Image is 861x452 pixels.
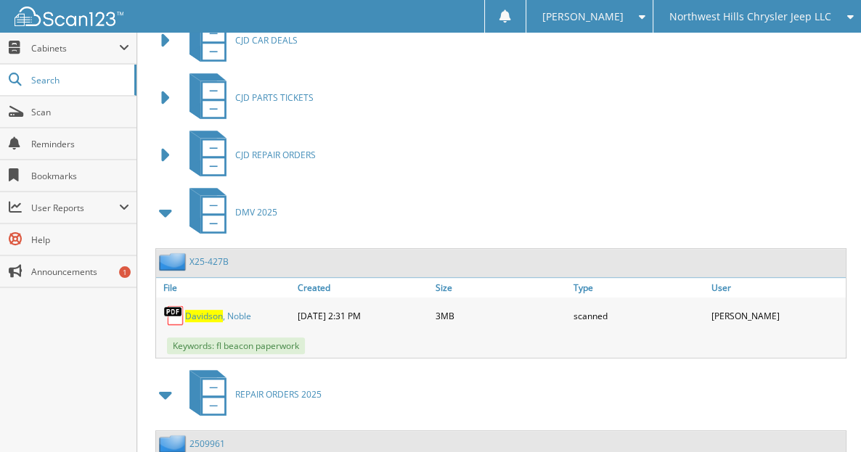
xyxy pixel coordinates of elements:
span: CJD REPAIR ORDERS [235,149,316,161]
div: 1 [119,266,131,278]
a: CJD REPAIR ORDERS [181,126,316,184]
span: CJD PARTS TICKETS [235,91,314,104]
span: CJD CAR DEALS [235,34,298,46]
a: REPAIR ORDERS 2025 [181,366,322,423]
a: CJD CAR DEALS [181,12,298,69]
div: 3MB [432,301,570,330]
a: User [708,278,846,297]
a: File [156,278,294,297]
span: Announcements [31,266,129,278]
div: [PERSON_NAME] [708,301,846,330]
img: scan123-logo-white.svg [15,7,123,26]
iframe: Chat Widget [788,382,861,452]
div: [DATE] 2:31 PM [294,301,432,330]
img: folder2.png [159,252,189,271]
a: 2509961 [189,437,225,450]
span: REPAIR ORDERS 2025 [235,388,322,400]
span: User Reports [31,202,119,214]
a: CJD PARTS TICKETS [181,69,314,126]
span: [PERSON_NAME] [542,12,623,21]
a: X25-427B [189,255,229,268]
span: Northwest Hills Chrysler Jeep LLC [669,12,831,21]
a: Created [294,278,432,297]
span: Help [31,234,129,246]
span: Reminders [31,138,129,150]
a: Type [570,278,708,297]
div: scanned [570,301,708,330]
span: Scan [31,106,129,118]
a: DMV 2025 [181,184,277,241]
a: Davidson, Noble [185,310,251,322]
span: Search [31,74,127,86]
span: DMV 2025 [235,206,277,218]
span: Davidson [185,310,223,322]
span: Bookmarks [31,170,129,182]
span: Cabinets [31,42,119,54]
img: PDF.png [163,305,185,326]
span: Keywords: fl beacon paperwork [167,337,305,354]
a: Size [432,278,570,297]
